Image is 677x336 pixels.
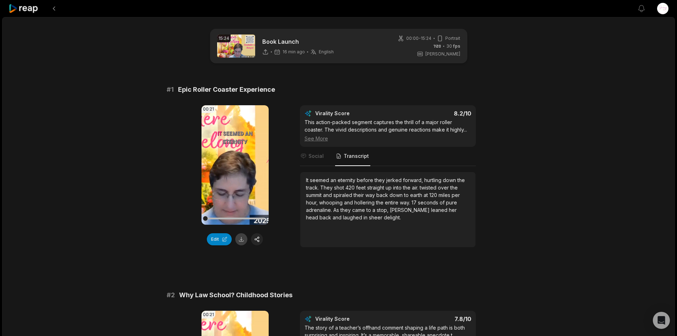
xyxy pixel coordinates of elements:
[179,290,292,300] span: Why Law School? Childhood Stories
[319,49,334,55] span: English
[217,34,231,42] div: 15:24
[653,312,670,329] div: Open Intercom Messenger
[453,43,460,49] span: fps
[403,177,424,183] span: forward,
[403,185,412,191] span: the
[446,43,460,49] span: 30
[420,185,438,191] span: twisted
[167,290,175,300] span: # 2
[429,192,439,198] span: 120
[450,185,458,191] span: the
[344,153,369,160] span: Transcript
[305,135,471,142] div: See More
[354,199,376,206] span: hollering
[262,37,334,46] p: Book Launch
[366,207,372,213] span: to
[389,192,404,198] span: down
[393,185,403,191] span: into
[395,315,471,322] div: 7.8 /10
[306,214,319,220] span: head
[306,192,323,198] span: summit
[452,192,460,198] span: per
[334,185,345,191] span: shot
[167,85,174,95] span: # 1
[345,185,356,191] span: 420
[338,177,357,183] span: eternity
[305,118,471,142] div: This action-packed segment captures the thrill of a major roller coaster. The vivid descriptions ...
[320,185,334,191] span: They
[376,192,389,198] span: back
[306,207,333,213] span: adrenaline.
[340,207,352,213] span: they
[344,199,354,206] span: and
[440,199,446,206] span: of
[384,214,401,220] span: delight.
[395,110,471,117] div: 8.2 /10
[333,192,354,198] span: spiraled
[357,177,375,183] span: before
[372,207,377,213] span: a
[202,105,269,225] video: Your browser does not support mp4 format.
[445,35,460,42] span: Portrait
[319,199,344,206] span: whooping
[207,233,232,245] button: Edit
[319,214,333,220] span: back
[410,192,424,198] span: earth
[310,177,331,183] span: seemed
[386,185,393,191] span: up
[343,214,364,220] span: laughed
[308,153,324,160] span: Social
[431,207,449,213] span: leaned
[315,110,392,117] div: Virality Score
[424,192,429,198] span: at
[283,49,305,55] span: 16 min ago
[390,207,431,213] span: [PERSON_NAME]
[178,85,275,95] span: Epic Roller Coaster Experience
[364,214,369,220] span: in
[438,185,450,191] span: over
[443,177,457,183] span: down
[425,51,460,57] span: [PERSON_NAME]
[306,185,320,191] span: track.
[386,177,403,183] span: jerked
[333,207,340,213] span: As
[369,214,384,220] span: sheer
[404,192,410,198] span: to
[315,315,392,322] div: Virality Score
[306,177,310,183] span: It
[457,177,465,183] span: the
[356,185,367,191] span: feet
[412,185,420,191] span: air.
[323,192,333,198] span: and
[424,177,443,183] span: hurtling
[376,199,385,206] span: the
[385,199,400,206] span: entire
[449,207,457,213] span: her
[354,192,365,198] span: their
[439,192,452,198] span: miles
[400,199,412,206] span: way.
[331,177,338,183] span: an
[412,199,418,206] span: 17
[333,214,343,220] span: and
[406,35,431,42] span: 00:00 - 15:24
[418,199,440,206] span: seconds
[375,177,386,183] span: they
[352,207,366,213] span: came
[377,207,390,213] span: stop,
[306,199,319,206] span: hour,
[446,199,457,206] span: pure
[365,192,376,198] span: way
[367,185,386,191] span: straight
[300,147,476,166] nav: Tabs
